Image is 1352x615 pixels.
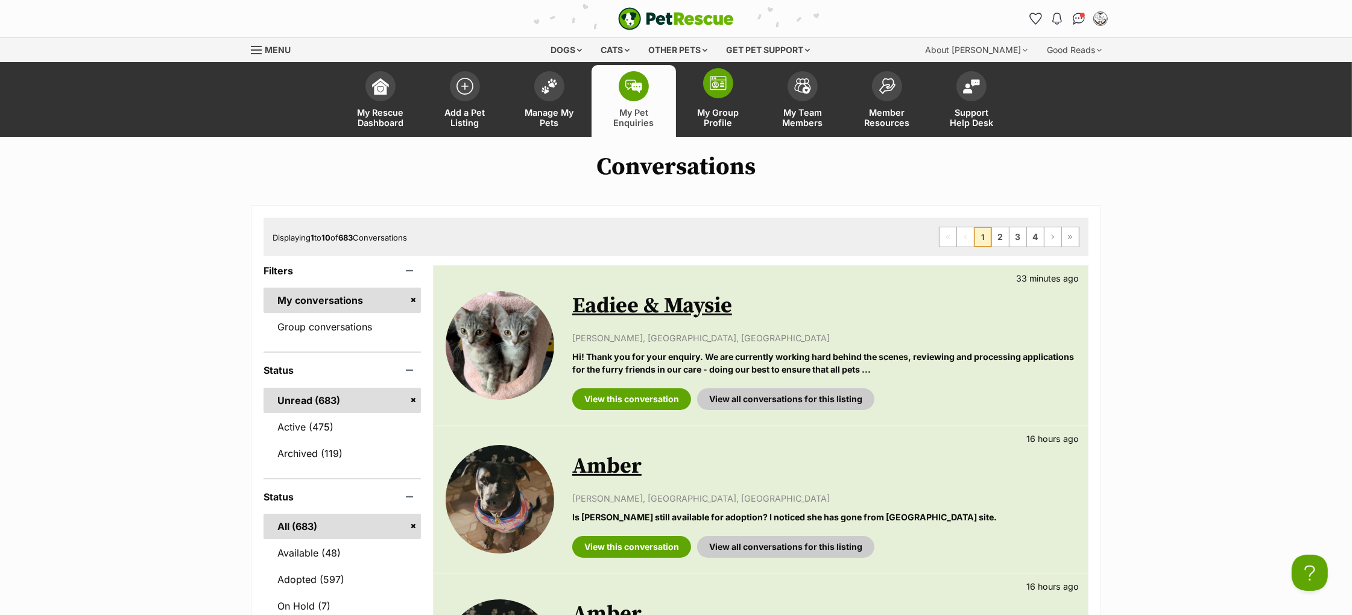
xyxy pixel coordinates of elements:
span: Manage My Pets [522,107,576,128]
a: Manage My Pets [507,65,592,137]
p: [PERSON_NAME], [GEOGRAPHIC_DATA], [GEOGRAPHIC_DATA] [572,332,1076,344]
strong: 1 [311,233,314,242]
a: Archived (119) [264,441,421,466]
a: Adopted (597) [264,567,421,592]
header: Status [264,365,421,376]
a: Menu [251,38,299,60]
a: View this conversation [572,536,691,558]
img: manage-my-pets-icon-02211641906a0b7f246fdf0571729dbe1e7629f14944591b6c1af311fb30b64b.svg [541,78,558,94]
img: Eadiee & Maysie [446,291,554,400]
a: My conversations [264,288,421,313]
img: notifications-46538b983faf8c2785f20acdc204bb7945ddae34d4c08c2a6579f10ce5e182be.svg [1052,13,1062,25]
a: Eadiee & Maysie [572,292,732,320]
a: My Pet Enquiries [592,65,676,137]
span: My Group Profile [691,107,745,128]
a: Last page [1062,227,1079,247]
div: Cats [593,38,639,62]
img: logo-e224e6f780fb5917bec1dbf3a21bbac754714ae5b6737aabdf751b685950b380.svg [618,7,734,30]
a: My Group Profile [676,65,760,137]
iframe: Help Scout Beacon - Open [1292,555,1328,591]
header: Status [264,491,421,502]
a: Group conversations [264,314,421,339]
button: Notifications [1047,9,1067,28]
a: Page 3 [1009,227,1026,247]
img: add-pet-listing-icon-0afa8454b4691262ce3f59096e99ab1cd57d4a30225e0717b998d2c9b9846f56.svg [456,78,473,95]
a: Conversations [1069,9,1088,28]
span: Page 1 [975,227,991,247]
a: Add a Pet Listing [423,65,507,137]
span: Add a Pet Listing [438,107,492,128]
a: Page 4 [1027,227,1044,247]
a: My Team Members [760,65,845,137]
img: team-members-icon-5396bd8760b3fe7c0b43da4ab00e1e3bb1a5d9ba89233759b79545d2d3fc5d0d.svg [794,78,811,94]
span: Menu [265,45,291,55]
a: Available (48) [264,540,421,566]
a: Next page [1044,227,1061,247]
header: Filters [264,265,421,276]
p: Hi! Thank you for your enquiry. We are currently working hard behind the scenes, reviewing and pr... [572,350,1076,376]
a: Page 2 [992,227,1009,247]
span: Previous page [957,227,974,247]
p: 16 hours ago [1026,580,1079,593]
span: Support Help Desk [944,107,999,128]
a: Active (475) [264,414,421,440]
a: View all conversations for this listing [697,536,874,558]
a: Support Help Desk [929,65,1014,137]
img: help-desk-icon-fdf02630f3aa405de69fd3d07c3f3aa587a6932b1a1747fa1d2bba05be0121f9.svg [963,79,980,93]
a: My Rescue Dashboard [338,65,423,137]
p: 16 hours ago [1026,432,1079,445]
strong: 10 [321,233,330,242]
button: My account [1091,9,1110,28]
div: Other pets [640,38,716,62]
p: 33 minutes ago [1016,272,1079,285]
div: Get pet support [718,38,819,62]
img: Amber [446,445,554,553]
span: My Team Members [776,107,830,128]
p: [PERSON_NAME], [GEOGRAPHIC_DATA], [GEOGRAPHIC_DATA] [572,492,1076,505]
a: Favourites [1026,9,1045,28]
a: Member Resources [845,65,929,137]
a: Amber [572,453,642,480]
div: About [PERSON_NAME] [917,38,1036,62]
span: Displaying to of Conversations [273,233,407,242]
div: Good Reads [1038,38,1110,62]
div: Dogs [543,38,591,62]
img: chat-41dd97257d64d25036548639549fe6c8038ab92f7586957e7f3b1b290dea8141.svg [1073,13,1085,25]
span: Member Resources [860,107,914,128]
strong: 683 [338,233,353,242]
a: View all conversations for this listing [697,388,874,410]
a: Unread (683) [264,388,421,413]
a: View this conversation [572,388,691,410]
img: group-profile-icon-3fa3cf56718a62981997c0bc7e787c4b2cf8bcc04b72c1350f741eb67cf2f40e.svg [710,76,727,90]
a: All (683) [264,514,421,539]
a: PetRescue [618,7,734,30]
ul: Account quick links [1026,9,1110,28]
img: dashboard-icon-eb2f2d2d3e046f16d808141f083e7271f6b2e854fb5c12c21221c1fb7104beca.svg [372,78,389,95]
span: First page [940,227,956,247]
span: My Rescue Dashboard [353,107,408,128]
span: My Pet Enquiries [607,107,661,128]
p: Is [PERSON_NAME] still available for adoption? I noticed she has gone from [GEOGRAPHIC_DATA] site. [572,511,1076,523]
nav: Pagination [939,227,1079,247]
img: pet-enquiries-icon-7e3ad2cf08bfb03b45e93fb7055b45f3efa6380592205ae92323e6603595dc1f.svg [625,80,642,93]
img: Tails of The Forgotten Paws AU profile pic [1095,13,1107,25]
img: member-resources-icon-8e73f808a243e03378d46382f2149f9095a855e16c252ad45f914b54edf8863c.svg [879,78,896,94]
